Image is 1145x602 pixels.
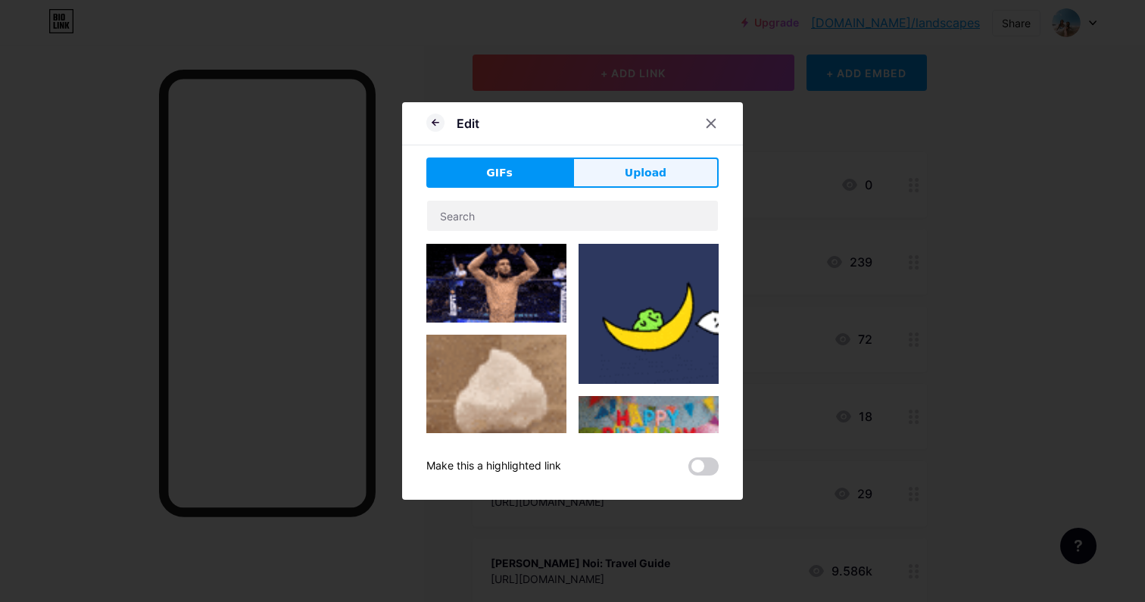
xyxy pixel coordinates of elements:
img: Gihpy [579,396,719,571]
input: Search [427,201,718,231]
span: Upload [625,165,666,181]
img: Gihpy [426,244,566,323]
img: Gihpy [579,244,719,384]
div: Make this a highlighted link [426,457,561,476]
span: GIFs [486,165,513,181]
button: GIFs [426,158,572,188]
div: Edit [457,114,479,133]
img: Gihpy [426,335,566,585]
button: Upload [572,158,719,188]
